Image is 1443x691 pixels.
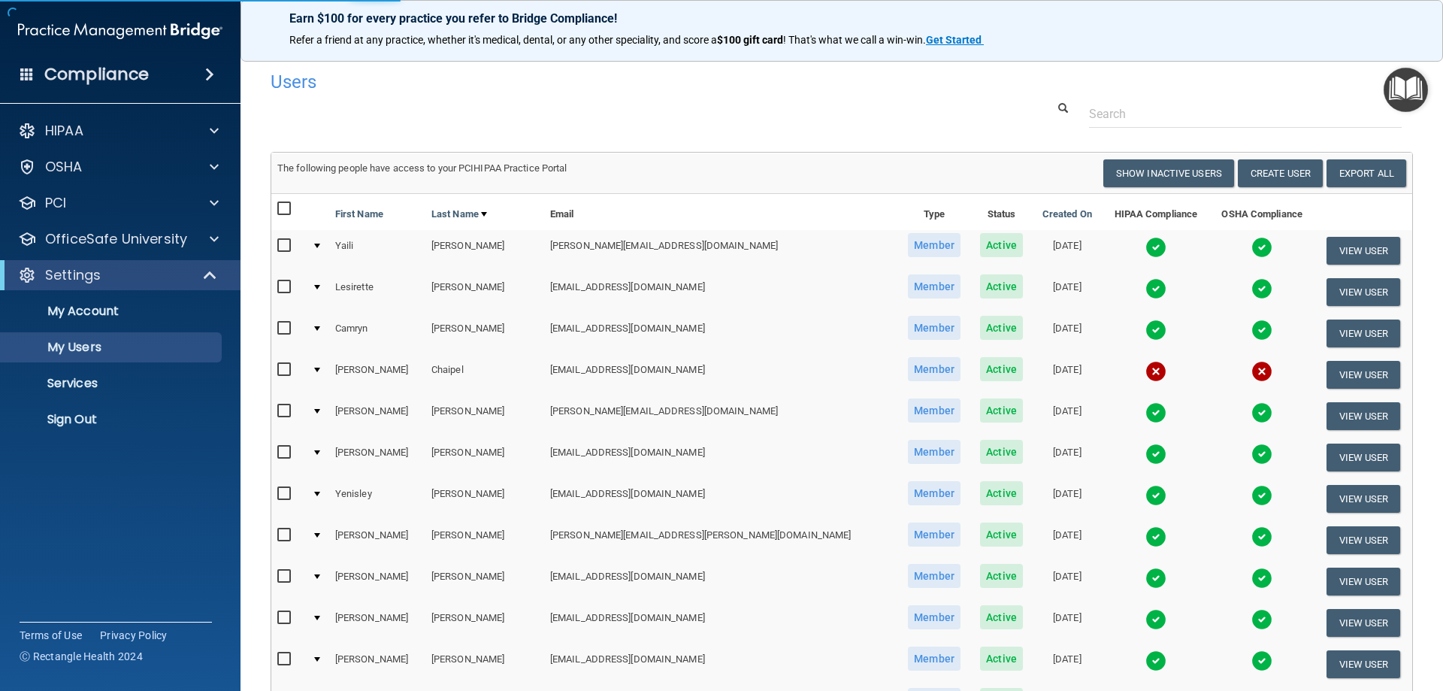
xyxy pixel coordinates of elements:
td: [PERSON_NAME][EMAIL_ADDRESS][DOMAIN_NAME] [544,396,898,437]
button: View User [1327,650,1401,678]
td: [PERSON_NAME] [425,230,544,271]
td: [DATE] [1033,396,1103,437]
a: OSHA [18,158,219,176]
span: Active [980,316,1023,340]
img: tick.e7d51cea.svg [1145,485,1166,506]
th: OSHA Compliance [1209,194,1314,230]
td: [PERSON_NAME] [425,602,544,644]
img: tick.e7d51cea.svg [1251,320,1272,341]
img: tick.e7d51cea.svg [1145,237,1166,258]
img: tick.e7d51cea.svg [1251,526,1272,547]
td: [PERSON_NAME] [425,396,544,437]
td: [DATE] [1033,520,1103,561]
td: [PERSON_NAME] [329,520,425,561]
button: View User [1327,568,1401,596]
span: ! That's what we call a win-win. [783,34,926,46]
span: Member [908,316,960,340]
span: Active [980,274,1023,299]
button: Open Resource Center [1384,68,1428,112]
button: View User [1327,485,1401,513]
span: Member [908,274,960,299]
span: The following people have access to your PCIHIPAA Practice Portal [277,162,567,174]
img: tick.e7d51cea.svg [1251,485,1272,506]
td: [PERSON_NAME][EMAIL_ADDRESS][PERSON_NAME][DOMAIN_NAME] [544,520,898,561]
td: Camryn [329,313,425,354]
td: [EMAIL_ADDRESS][DOMAIN_NAME] [544,271,898,313]
img: tick.e7d51cea.svg [1145,402,1166,423]
button: View User [1327,526,1401,554]
td: Yenisley [329,478,425,520]
td: [PERSON_NAME] [425,271,544,313]
span: Member [908,481,960,505]
td: [PERSON_NAME] [329,354,425,396]
td: [PERSON_NAME] [329,561,425,602]
span: Member [908,440,960,464]
span: Member [908,357,960,381]
td: [DATE] [1033,437,1103,478]
img: tick.e7d51cea.svg [1145,526,1166,547]
td: [EMAIL_ADDRESS][DOMAIN_NAME] [544,354,898,396]
td: [PERSON_NAME] [329,602,425,644]
p: HIPAA [45,122,83,140]
p: My Users [10,340,215,355]
img: cross.ca9f0e7f.svg [1251,361,1272,382]
img: tick.e7d51cea.svg [1145,320,1166,341]
p: OfficeSafe University [45,230,187,248]
td: Chaipel [425,354,544,396]
img: tick.e7d51cea.svg [1145,278,1166,299]
p: OSHA [45,158,83,176]
a: Privacy Policy [100,628,168,643]
span: Member [908,564,960,588]
td: [PERSON_NAME] [425,561,544,602]
td: [EMAIL_ADDRESS][DOMAIN_NAME] [544,478,898,520]
td: [DATE] [1033,230,1103,271]
span: Active [980,440,1023,464]
p: My Account [10,304,215,319]
button: Show Inactive Users [1103,159,1234,187]
td: [PERSON_NAME][EMAIL_ADDRESS][DOMAIN_NAME] [544,230,898,271]
a: Export All [1327,159,1406,187]
strong: $100 gift card [717,34,783,46]
img: tick.e7d51cea.svg [1145,650,1166,671]
td: [DATE] [1033,644,1103,685]
span: Active [980,647,1023,671]
td: [EMAIL_ADDRESS][DOMAIN_NAME] [544,561,898,602]
p: Services [10,376,215,391]
span: Active [980,481,1023,505]
td: Yaili [329,230,425,271]
img: cross.ca9f0e7f.svg [1145,361,1166,382]
td: [PERSON_NAME] [425,313,544,354]
td: [PERSON_NAME] [329,396,425,437]
img: tick.e7d51cea.svg [1251,237,1272,258]
td: [PERSON_NAME] [425,437,544,478]
a: Created On [1042,205,1092,223]
a: Get Started [926,34,984,46]
p: Sign Out [10,412,215,427]
th: Type [898,194,971,230]
a: PCI [18,194,219,212]
img: tick.e7d51cea.svg [1251,444,1272,465]
a: OfficeSafe University [18,230,219,248]
span: Member [908,399,960,423]
td: [EMAIL_ADDRESS][DOMAIN_NAME] [544,602,898,644]
p: Earn $100 for every practice you refer to Bridge Compliance! [289,11,1394,26]
td: [DATE] [1033,602,1103,644]
td: [DATE] [1033,354,1103,396]
span: Ⓒ Rectangle Health 2024 [20,649,143,664]
a: Last Name [431,205,487,223]
button: View User [1327,444,1401,471]
img: PMB logo [18,16,222,46]
span: Member [908,523,960,547]
button: View User [1327,278,1401,306]
span: Active [980,523,1023,547]
img: tick.e7d51cea.svg [1251,402,1272,423]
td: [PERSON_NAME] [329,644,425,685]
td: [EMAIL_ADDRESS][DOMAIN_NAME] [544,313,898,354]
span: Member [908,647,960,671]
img: tick.e7d51cea.svg [1145,568,1166,589]
span: Member [908,605,960,629]
a: First Name [335,205,383,223]
button: View User [1327,237,1401,265]
span: Active [980,233,1023,257]
td: [DATE] [1033,271,1103,313]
